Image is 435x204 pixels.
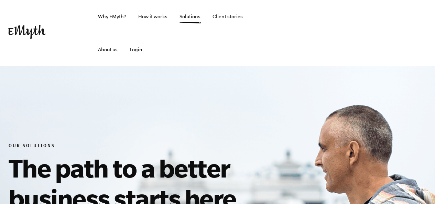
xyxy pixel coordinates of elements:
iframe: Embedded CTA [279,25,351,41]
h6: Our Solutions [9,143,322,150]
img: EMyth [8,25,46,39]
a: About us [93,33,123,66]
iframe: Chat Widget [401,171,435,204]
iframe: Embedded CTA [355,25,427,41]
a: Login [124,33,148,66]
